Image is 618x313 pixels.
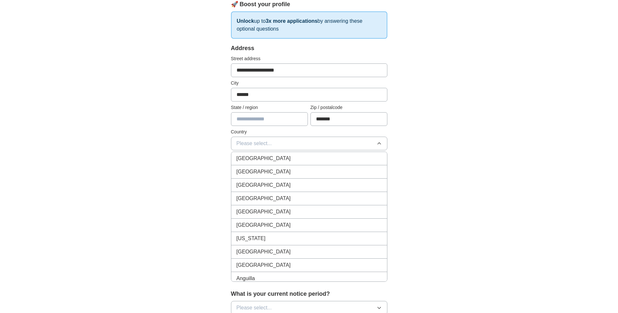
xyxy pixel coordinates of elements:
[266,18,317,24] strong: 3x more applications
[237,248,291,256] span: [GEOGRAPHIC_DATA]
[231,44,387,53] div: Address
[231,137,387,150] button: Please select...
[231,129,387,135] label: Country
[237,275,255,282] span: Anguilla
[237,140,272,147] span: Please select...
[237,168,291,176] span: [GEOGRAPHIC_DATA]
[237,208,291,216] span: [GEOGRAPHIC_DATA]
[231,80,387,87] label: City
[237,195,291,202] span: [GEOGRAPHIC_DATA]
[237,155,291,162] span: [GEOGRAPHIC_DATA]
[237,181,291,189] span: [GEOGRAPHIC_DATA]
[231,11,387,39] p: up to by answering these optional questions
[237,304,272,312] span: Please select...
[237,18,254,24] strong: Unlock
[231,104,308,111] label: State / region
[237,235,266,242] span: [US_STATE]
[237,221,291,229] span: [GEOGRAPHIC_DATA]
[231,290,387,298] label: What is your current notice period?
[310,104,387,111] label: Zip / postalcode
[231,55,387,62] label: Street address
[237,261,291,269] span: [GEOGRAPHIC_DATA]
